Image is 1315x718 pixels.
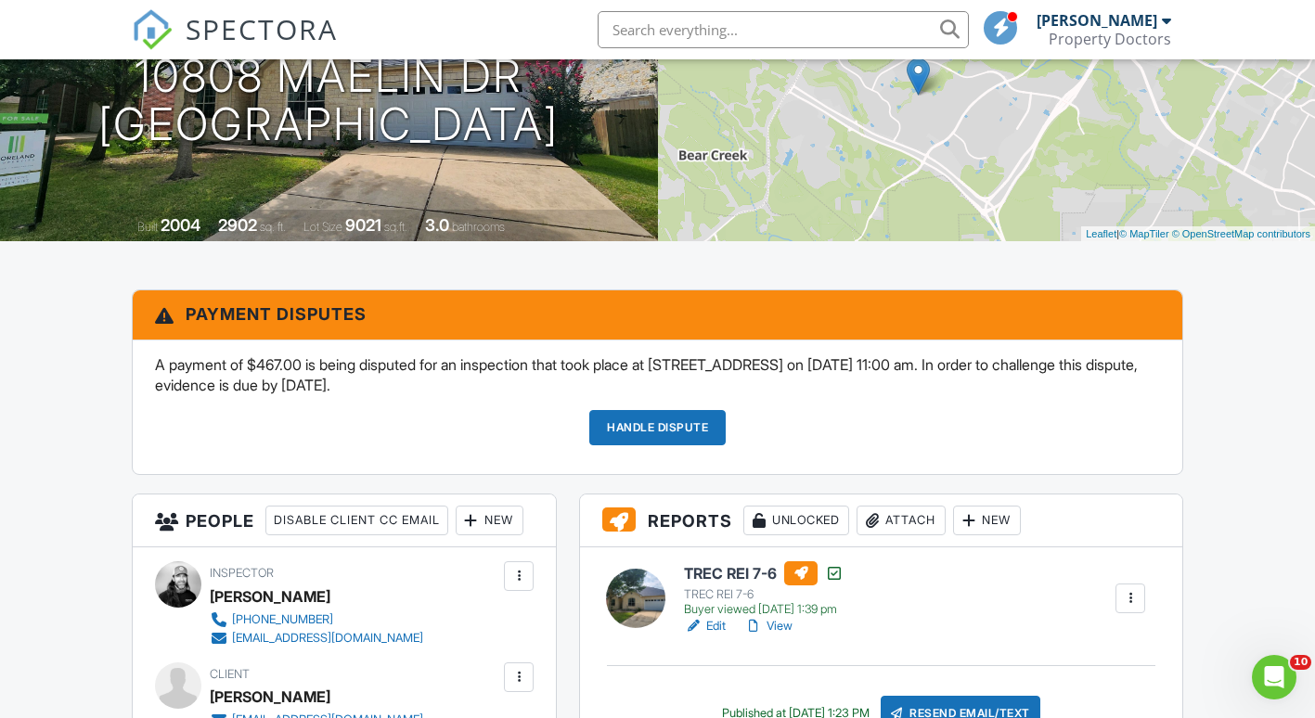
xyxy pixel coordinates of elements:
div: [EMAIL_ADDRESS][DOMAIN_NAME] [232,631,423,646]
div: New [456,506,523,535]
div: Attach [857,506,946,535]
span: sq. ft. [260,220,286,234]
iframe: Intercom live chat [1252,655,1296,699]
span: A payment of $467.00 is being disputed for an inspection that took place at [STREET_ADDRESS] on [... [155,355,1138,394]
span: Lot Size [303,220,342,234]
div: 2902 [218,215,257,235]
span: Built [137,220,158,234]
a: © MapTiler [1119,228,1169,239]
div: 9021 [345,215,381,235]
span: bathrooms [452,220,505,234]
input: Search everything... [598,11,969,48]
span: Inspector [210,566,274,580]
h6: TREC REI 7-6 [684,561,844,585]
h3: People [133,494,556,547]
span: 10 [1290,655,1311,670]
span: Client [210,667,250,681]
div: Unlocked [743,506,849,535]
a: SPECTORA [132,25,338,64]
h3: Payment Disputes [133,290,1183,339]
div: Property Doctors [1049,30,1171,48]
div: [PERSON_NAME] [1037,11,1157,30]
span: sq.ft. [384,220,407,234]
img: The Best Home Inspection Software - Spectora [132,9,173,50]
span: SPECTORA [186,9,338,48]
div: [PERSON_NAME] [210,583,330,610]
div: TREC REI 7-6 [684,587,844,602]
div: | [1081,226,1315,242]
div: [PERSON_NAME] [210,683,330,711]
a: View [744,617,793,635]
a: [EMAIL_ADDRESS][DOMAIN_NAME] [210,629,423,647]
h3: Reports [580,494,1182,547]
div: New [953,506,1021,535]
a: © OpenStreetMap contributors [1172,228,1310,239]
div: Buyer viewed [DATE] 1:39 pm [684,602,844,617]
a: Leaflet [1086,228,1116,239]
a: Edit [684,617,726,635]
div: 2004 [161,215,200,235]
div: 3.0 [425,215,449,235]
div: Disable Client CC Email [265,506,448,535]
a: [PHONE_NUMBER] [210,610,423,629]
a: TREC REI 7-6 TREC REI 7-6 Buyer viewed [DATE] 1:39 pm [684,561,844,617]
div: [PHONE_NUMBER] [232,612,333,627]
h1: 10808 Maelin Dr [GEOGRAPHIC_DATA] [98,52,559,150]
a: Handle Dispute [589,410,726,445]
